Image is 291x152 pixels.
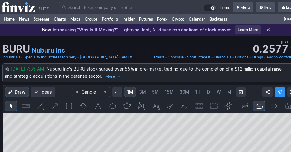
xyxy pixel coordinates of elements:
[80,54,118,60] a: [GEOGRAPHIC_DATA]
[5,87,29,97] button: Draw
[106,101,119,111] button: Ellipse
[82,14,100,24] a: Groups
[2,14,17,24] a: Home
[164,101,176,111] button: Brush
[119,54,121,60] span: •
[106,73,115,80] span: More
[207,14,229,24] a: Backtests
[124,87,136,97] a: 1M
[193,101,205,111] button: Fibonacci retracements
[214,54,232,60] a: Financials
[92,101,104,111] button: Triangle
[177,87,192,97] a: 30M
[19,101,32,111] button: Measure
[264,54,266,60] span: •
[275,87,285,97] button: Explore new features
[165,54,167,60] span: •
[204,4,230,11] a: Theme
[180,89,189,94] span: 30M
[186,14,207,24] a: Calendar
[15,89,26,95] span: Draw
[122,54,132,60] a: AMEX
[256,2,275,12] a: Help
[149,87,162,97] a: 5M
[72,87,110,97] button: Chart Type
[155,14,170,24] a: Forex
[121,101,133,111] button: Polygon
[82,89,101,95] span: Candle
[42,27,53,32] span: New:
[224,87,234,97] a: M
[2,54,20,60] a: Industrials
[31,14,52,24] a: Screener
[195,89,200,94] span: 1H
[218,4,230,11] span: Theme
[21,54,23,60] span: •
[17,14,31,24] a: News
[40,89,52,95] span: Ideas
[207,89,210,94] span: D
[136,87,149,97] a: 3M
[184,54,186,60] span: •
[208,101,220,111] button: Position
[59,2,177,12] input: Search
[48,101,61,111] button: Arrow
[150,101,162,111] button: Text
[154,55,164,59] span: Chart
[152,89,159,94] span: 5M
[192,87,203,97] a: 1H
[235,54,248,60] a: Options
[211,54,213,60] span: •
[103,73,123,80] button: More
[267,101,280,111] button: Hide drawings
[214,87,224,97] a: W
[232,54,234,60] span: •
[135,101,148,111] button: XABCD
[217,89,221,94] span: W
[32,46,65,55] a: Nuburu Inc
[5,101,17,111] button: Mouse
[137,14,155,24] a: Futures
[236,87,246,97] button: Range
[239,101,251,111] button: Drawing mode: Single
[112,87,122,97] button: Interval
[227,89,231,94] span: M
[31,87,55,97] button: Ideas
[139,89,146,94] span: 3M
[52,14,68,24] a: Charts
[253,101,265,111] button: Drawings Autosave: On
[204,87,214,97] a: D
[170,14,186,24] a: Crypto
[233,2,253,12] a: Alerts
[42,27,232,33] p: Introducing “Why Is It Moving?” - lightning-fast, AI-driven explanations of stock moves
[34,101,46,111] button: Line
[120,14,137,24] a: Insider
[162,87,176,97] a: 15M
[154,54,164,60] a: Chart
[249,54,251,60] span: •
[100,14,120,24] a: Portfolio
[168,54,184,60] a: Compare
[63,101,75,111] button: Rectangle
[222,101,234,111] button: Anchored VWAP
[165,89,174,94] span: 15M
[252,55,263,59] span: Filings
[187,54,210,60] a: Short Interest
[24,54,77,60] a: Specialty Industrial Machinery
[127,89,133,94] span: 1M
[235,25,261,34] a: Learn More
[253,44,288,54] strong: 0.2577
[77,101,90,111] button: Rotated rectangle
[77,54,79,60] span: •
[5,66,282,79] span: Nuburu Inc's BURU stock surged over 55% in pre-market trading due to the completion of a $12 mill...
[2,44,30,54] h1: BURU
[252,54,263,60] a: Filings
[11,66,46,71] span: [DATE] 7:35 AM
[68,14,82,24] a: Maps
[179,101,191,111] button: Elliott waves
